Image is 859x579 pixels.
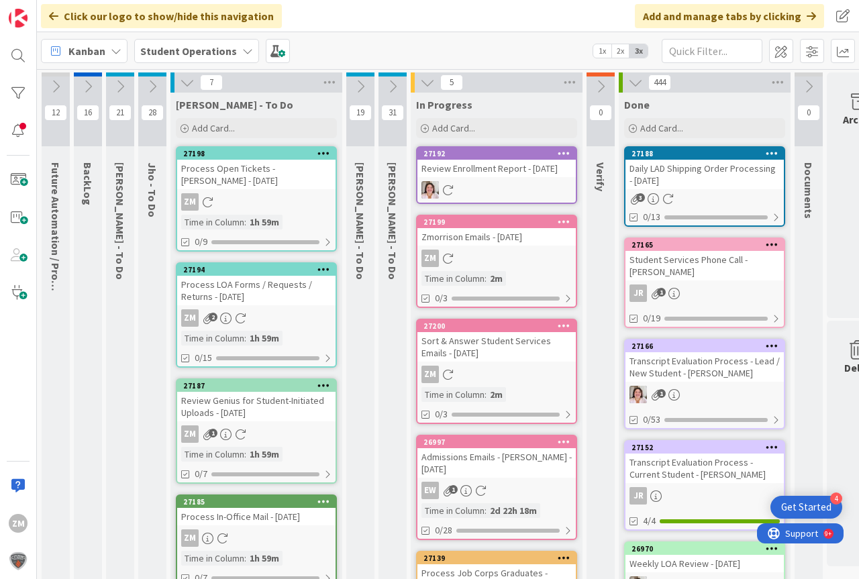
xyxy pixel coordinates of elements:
span: 31 [381,105,404,121]
div: 27194 [183,265,336,274]
div: 27198Process Open Tickets - [PERSON_NAME] - [DATE] [177,148,336,189]
span: Done [624,98,650,111]
span: 5 [440,74,463,91]
a: 27187Review Genius for Student-Initiated Uploads - [DATE]ZMTime in Column:1h 59m0/7 [176,378,337,484]
div: ZM [417,250,576,267]
span: : [244,551,246,566]
span: 4/4 [643,514,656,528]
div: ZM [421,366,439,383]
img: EW [421,181,439,199]
div: 27198 [183,149,336,158]
div: 26997 [423,437,576,447]
div: 27188 [631,149,784,158]
a: 27194Process LOA Forms / Requests / Returns - [DATE]ZMTime in Column:1h 59m0/15 [176,262,337,368]
div: EW [421,482,439,499]
div: Time in Column [181,551,244,566]
div: Transcript Evaluation Process - Lead / New Student - [PERSON_NAME] [625,352,784,382]
div: 27188Daily LAD Shipping Order Processing - [DATE] [625,148,784,189]
span: 444 [648,74,671,91]
span: : [244,447,246,462]
span: Add Card... [432,122,475,134]
span: 12 [44,105,67,121]
div: ZM [181,193,199,211]
div: 27192 [423,149,576,158]
img: Visit kanbanzone.com [9,9,28,28]
div: Get Started [781,501,831,514]
div: JR [625,487,784,505]
div: Review Genius for Student-Initiated Uploads - [DATE] [177,392,336,421]
a: 27199Zmorrison Emails - [DATE]ZMTime in Column:2m0/3 [416,215,577,308]
div: 27139 [423,554,576,563]
div: 2m [487,271,506,286]
div: JR [625,284,784,302]
span: Future Automation / Process Building [49,162,62,345]
span: 1x [593,44,611,58]
span: 2x [611,44,629,58]
div: 27165Student Services Phone Call - [PERSON_NAME] [625,239,784,280]
span: BackLog [81,162,95,205]
span: : [485,503,487,518]
div: ZM [417,366,576,383]
span: Verify [594,162,607,191]
div: EW [417,181,576,199]
a: 27152Transcript Evaluation Process - Current Student - [PERSON_NAME]JR4/4 [624,440,785,531]
div: 27139 [417,552,576,564]
div: 27200Sort & Answer Student Services Emails - [DATE] [417,320,576,362]
a: 27165Student Services Phone Call - [PERSON_NAME]JR0/19 [624,238,785,328]
div: Admissions Emails - [PERSON_NAME] - [DATE] [417,448,576,478]
div: 26997Admissions Emails - [PERSON_NAME] - [DATE] [417,436,576,478]
div: ZM [421,250,439,267]
div: 27198 [177,148,336,160]
a: 27198Process Open Tickets - [PERSON_NAME] - [DATE]ZMTime in Column:1h 59m0/9 [176,146,337,252]
a: 27192Review Enrollment Report - [DATE]EW [416,146,577,204]
div: 27165 [631,240,784,250]
div: 26970Weekly LOA Review - [DATE] [625,543,784,572]
span: Zaida - To Do [176,98,293,111]
div: 27187 [183,381,336,390]
div: 27187Review Genius for Student-Initiated Uploads - [DATE] [177,380,336,421]
span: Kanban [68,43,105,59]
div: Add and manage tabs by clicking [635,4,824,28]
div: EW [417,482,576,499]
span: Add Card... [192,122,235,134]
span: Add Card... [640,122,683,134]
span: 1 [657,288,666,297]
div: 27188 [625,148,784,160]
div: ZM [177,425,336,443]
div: Open Get Started checklist, remaining modules: 4 [770,496,842,519]
div: 27199 [417,216,576,228]
div: 27192Review Enrollment Report - [DATE] [417,148,576,177]
b: Student Operations [140,44,237,58]
a: 26997Admissions Emails - [PERSON_NAME] - [DATE]EWTime in Column:2d 22h 18m0/28 [416,435,577,540]
div: 27165 [625,239,784,251]
div: 2d 22h 18m [487,503,540,518]
span: Eric - To Do [354,162,367,280]
div: 27185Process In-Office Mail - [DATE] [177,496,336,525]
div: ZM [177,309,336,327]
div: Process LOA Forms / Requests / Returns - [DATE] [177,276,336,305]
div: Sort & Answer Student Services Emails - [DATE] [417,332,576,362]
div: Time in Column [181,447,244,462]
div: 27187 [177,380,336,392]
div: 27185 [177,496,336,508]
div: 27199Zmorrison Emails - [DATE] [417,216,576,246]
div: 27194Process LOA Forms / Requests / Returns - [DATE] [177,264,336,305]
span: 16 [77,105,99,121]
div: 27166 [625,340,784,352]
div: Time in Column [181,331,244,346]
span: 0/15 [195,351,212,365]
div: Daily LAD Shipping Order Processing - [DATE] [625,160,784,189]
span: : [485,387,487,402]
img: avatar [9,551,28,570]
a: 27200Sort & Answer Student Services Emails - [DATE]ZMTime in Column:2m0/3 [416,319,577,424]
div: Time in Column [181,215,244,229]
span: 0/7 [195,467,207,481]
span: 3x [629,44,648,58]
span: Amanda - To Do [386,162,399,280]
div: ZM [177,193,336,211]
div: ZM [181,529,199,547]
span: 0/3 [435,407,448,421]
span: : [485,271,487,286]
div: 9+ [68,5,74,16]
span: 0/28 [435,523,452,537]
